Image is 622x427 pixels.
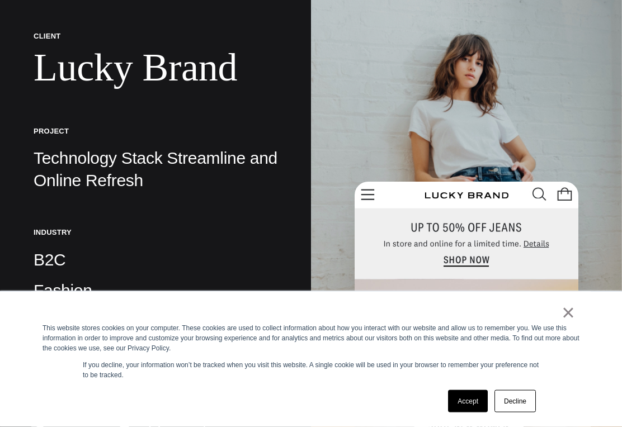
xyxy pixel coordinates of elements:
div: This website stores cookies on your computer. These cookies are used to collect information about... [43,323,579,353]
p: Client [34,32,277,41]
a: × [562,307,575,317]
a: Decline [494,390,536,412]
p: Technology Stack Streamline and Online Refresh [34,148,277,192]
h5: Project [34,127,277,136]
p: B2C [34,249,277,272]
p: Fashion [34,280,277,302]
h5: Industry [34,228,277,238]
h1: Lucky Brand [34,45,277,91]
p: If you decline, your information won’t be tracked when you visit this website. A single cookie wi... [83,360,539,380]
a: Accept [448,390,488,412]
